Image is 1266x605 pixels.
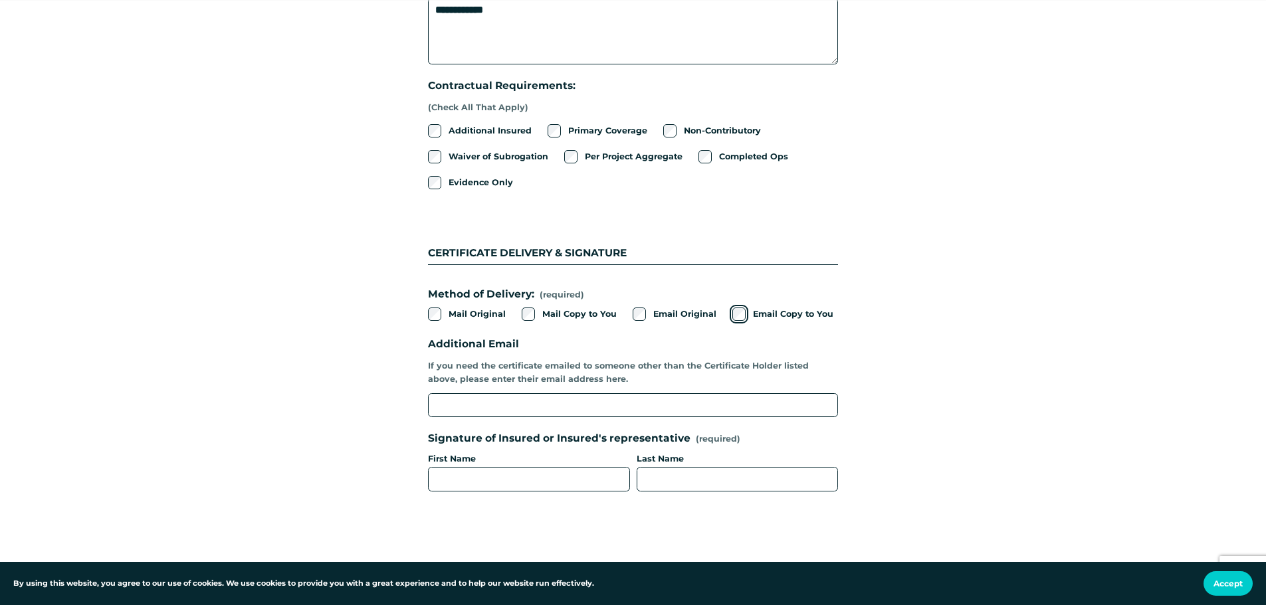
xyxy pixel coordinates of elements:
input: Mail Copy to You [522,307,535,321]
input: Completed Ops [698,150,712,163]
span: Email Original [653,307,716,321]
input: Non-Contributory [663,124,677,137]
span: Additional Insured [449,124,532,137]
p: If you need the certificate emailed to someone other than the Certificate Holder listed above, pl... [428,355,838,390]
input: Email Original [633,307,646,321]
span: Per Project Aggregate [585,150,683,163]
span: Mail Original [449,307,506,321]
div: CERTIFICATE DELIVERY & SIGNATURE [428,213,838,264]
span: Non-Contributory [684,124,761,137]
input: Mail Original [428,307,441,321]
input: Evidence Only [428,176,441,189]
input: Additional Insured [428,124,441,137]
span: Completed Ops [719,150,788,163]
div: Last Name [637,452,839,467]
span: Mail Copy to You [542,307,617,321]
span: Contractual Requirements: [428,78,576,94]
p: (Check All That Apply) [428,97,576,119]
button: Accept [1204,571,1253,596]
p: By using this website, you agree to our use of cookies. We use cookies to provide you with a grea... [13,578,594,590]
input: Email Copy to You [732,307,746,321]
div: First Name [428,452,630,467]
span: Email Copy to You [753,307,833,321]
span: (required) [540,288,584,302]
span: (required) [696,435,740,444]
span: Evidence Only [449,176,513,189]
span: Primary Coverage [568,124,647,137]
input: Per Project Aggregate [564,150,578,163]
input: Waiver of Subrogation [428,150,441,163]
input: Primary Coverage [548,124,561,137]
span: Additional Email [428,336,519,353]
span: Accept [1213,578,1243,588]
span: Waiver of Subrogation [449,150,548,163]
span: Method of Delivery: [428,286,534,303]
span: Signature of Insured or Insured's representative [428,430,690,447]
